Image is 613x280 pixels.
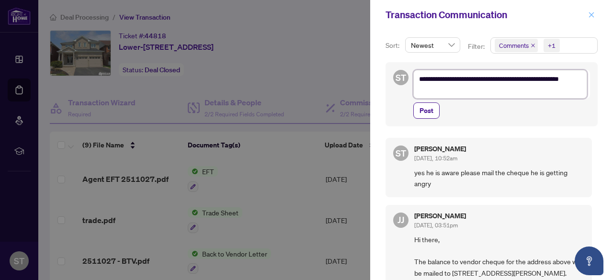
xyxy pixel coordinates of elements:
[413,102,440,119] button: Post
[414,222,458,229] span: [DATE], 03:51pm
[414,146,466,152] h5: [PERSON_NAME]
[414,213,466,219] h5: [PERSON_NAME]
[588,11,595,18] span: close
[396,71,406,84] span: ST
[386,8,585,22] div: Transaction Communication
[386,40,401,51] p: Sort:
[575,246,603,275] button: Open asap
[414,155,457,162] span: [DATE], 10:52am
[411,38,454,52] span: Newest
[548,41,556,50] div: +1
[468,41,486,52] p: Filter:
[499,41,529,50] span: Comments
[414,167,584,190] span: yes he is aware please mail the cheque he is getting angry
[420,103,433,118] span: Post
[495,39,538,52] span: Comments
[531,43,535,48] span: close
[396,146,406,160] span: ST
[397,213,404,226] span: JJ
